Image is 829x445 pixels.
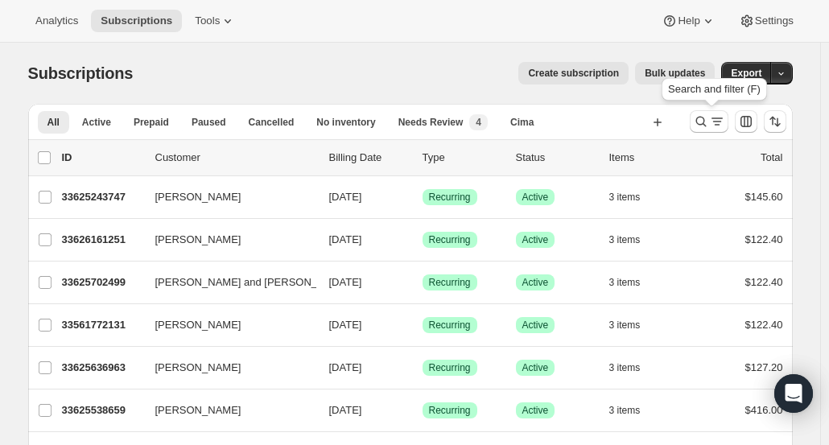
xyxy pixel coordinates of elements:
button: Customize table column order and visibility [735,110,757,133]
p: Status [516,150,596,166]
span: Analytics [35,14,78,27]
span: Active [522,233,549,246]
div: 33626161251[PERSON_NAME][DATE]SuccessRecurringSuccessActive3 items$122.40 [62,229,783,251]
span: [DATE] [329,319,362,331]
span: [PERSON_NAME] [155,232,241,248]
span: Subscriptions [28,64,134,82]
div: 33625538659[PERSON_NAME][DATE]SuccessRecurringSuccessActive3 items$416.00 [62,399,783,422]
span: $416.00 [745,404,783,416]
button: 3 items [609,356,658,379]
button: Settings [729,10,803,32]
span: [PERSON_NAME] [155,360,241,376]
span: Active [522,319,549,332]
span: Recurring [429,191,471,204]
button: [PERSON_NAME] [146,398,307,423]
div: Items [609,150,690,166]
span: Recurring [429,319,471,332]
p: 33626161251 [62,232,142,248]
button: Export [721,62,771,84]
button: 3 items [609,229,658,251]
div: 33561772131[PERSON_NAME][DATE]SuccessRecurringSuccessActive3 items$122.40 [62,314,783,336]
button: [PERSON_NAME] [146,227,307,253]
span: Recurring [429,233,471,246]
div: 33625243747[PERSON_NAME][DATE]SuccessRecurringSuccessActive3 items$145.60 [62,186,783,208]
span: Recurring [429,404,471,417]
button: 3 items [609,314,658,336]
p: 33625636963 [62,360,142,376]
p: 33625243747 [62,189,142,205]
span: $127.20 [745,361,783,373]
button: Bulk updates [635,62,715,84]
span: No inventory [316,116,375,129]
div: Open Intercom Messenger [774,374,813,413]
span: $122.40 [745,319,783,331]
button: [PERSON_NAME] [146,312,307,338]
div: IDCustomerBilling DateTypeStatusItemsTotal [62,150,783,166]
p: Total [761,150,782,166]
span: Cancelled [249,116,295,129]
p: Customer [155,150,316,166]
span: 3 items [609,276,641,289]
span: Paused [192,116,226,129]
button: Help [652,10,725,32]
span: Cima [510,116,534,129]
div: Type [423,150,503,166]
span: Active [522,276,549,289]
span: $122.40 [745,233,783,245]
button: Create new view [645,111,670,134]
button: Create subscription [518,62,629,84]
span: [DATE] [329,276,362,288]
span: Export [731,67,761,80]
span: 4 [476,116,481,129]
span: Recurring [429,276,471,289]
span: 3 items [609,233,641,246]
span: $145.60 [745,191,783,203]
span: [DATE] [329,361,362,373]
span: Help [678,14,699,27]
button: 3 items [609,186,658,208]
span: [DATE] [329,191,362,203]
p: 33625702499 [62,274,142,290]
span: Prepaid [134,116,169,129]
span: All [47,116,60,129]
span: Settings [755,14,794,27]
button: 3 items [609,271,658,294]
span: Tools [195,14,220,27]
button: [PERSON_NAME] [146,184,307,210]
span: Create subscription [528,67,619,80]
span: Active [82,116,111,129]
span: [PERSON_NAME] [155,317,241,333]
span: [DATE] [329,404,362,416]
span: Needs Review [398,116,464,129]
span: Bulk updates [645,67,705,80]
span: [PERSON_NAME] and [PERSON_NAME] [155,274,351,290]
span: Active [522,361,549,374]
span: Subscriptions [101,14,172,27]
p: 33561772131 [62,317,142,333]
span: $122.40 [745,276,783,288]
button: Tools [185,10,245,32]
p: 33625538659 [62,402,142,418]
button: 3 items [609,399,658,422]
div: 33625636963[PERSON_NAME][DATE]SuccessRecurringSuccessActive3 items$127.20 [62,356,783,379]
button: [PERSON_NAME] [146,355,307,381]
span: [PERSON_NAME] [155,189,241,205]
button: Subscriptions [91,10,182,32]
span: [DATE] [329,233,362,245]
p: Billing Date [329,150,410,166]
span: Active [522,191,549,204]
span: 3 items [609,404,641,417]
span: 3 items [609,361,641,374]
span: Recurring [429,361,471,374]
button: Sort the results [764,110,786,133]
button: [PERSON_NAME] and [PERSON_NAME] [146,270,307,295]
p: ID [62,150,142,166]
button: Search and filter results [690,110,728,133]
span: 3 items [609,319,641,332]
span: 3 items [609,191,641,204]
div: 33625702499[PERSON_NAME] and [PERSON_NAME][DATE]SuccessRecurringSuccessActive3 items$122.40 [62,271,783,294]
span: Active [522,404,549,417]
span: [PERSON_NAME] [155,402,241,418]
button: Analytics [26,10,88,32]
